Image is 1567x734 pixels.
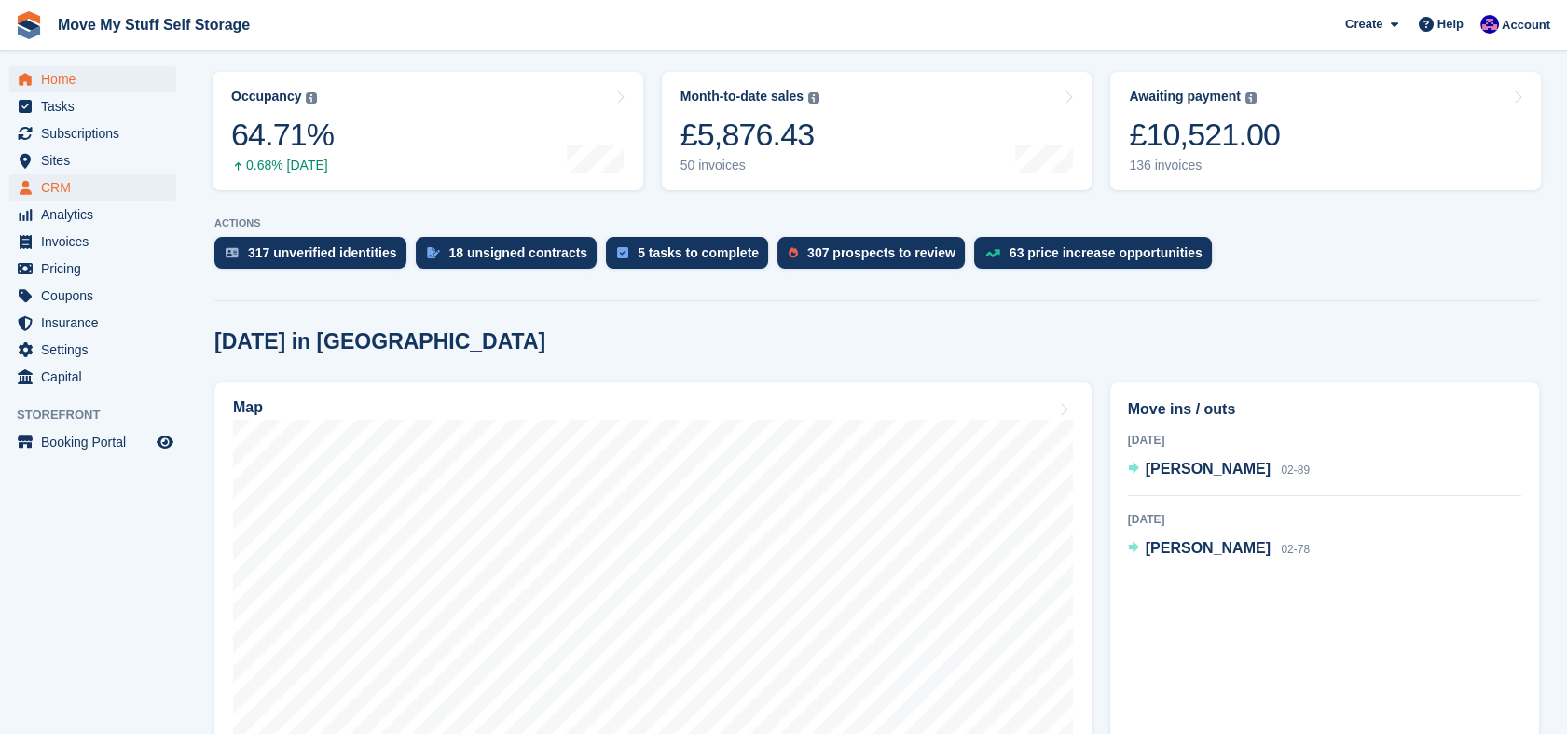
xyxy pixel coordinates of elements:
img: verify_identity-adf6edd0f0f0b5bbfe63781bf79b02c33cf7c696d77639b501bdc392416b5a36.svg [226,247,239,258]
span: [PERSON_NAME] [1146,461,1271,477]
div: 5 tasks to complete [638,245,759,260]
a: menu [9,229,176,255]
div: 0.68% [DATE] [231,158,334,173]
a: 18 unsigned contracts [416,237,607,278]
div: 18 unsigned contracts [449,245,588,260]
div: 136 invoices [1129,158,1280,173]
span: Home [41,66,153,92]
a: menu [9,283,176,309]
h2: Move ins / outs [1128,398,1521,421]
a: Preview store [154,431,176,453]
img: Jade Whetnall [1480,15,1499,34]
a: menu [9,66,176,92]
a: menu [9,337,176,363]
img: price_increase_opportunities-93ffe204e8149a01c8c9dc8f82e8f89637d9d84a8eef4429ea346261dce0b2c0.svg [985,249,1000,257]
a: menu [9,93,176,119]
a: Move My Stuff Self Storage [50,9,257,40]
a: menu [9,256,176,282]
a: [PERSON_NAME] 02-78 [1128,537,1310,561]
span: 02-89 [1281,464,1310,477]
span: Analytics [41,201,153,228]
span: Insurance [41,310,153,336]
span: Account [1502,16,1550,35]
span: Coupons [41,283,153,309]
img: stora-icon-8386f47178a22dfd0bd8f6a31ec36ba5ce8667c1dd55bd0f319d3a0aa187defe.svg [15,11,43,39]
a: 307 prospects to review [777,237,974,278]
div: [DATE] [1128,511,1521,528]
div: 317 unverified identities [248,245,397,260]
p: ACTIONS [214,217,1539,229]
span: Booking Portal [41,429,153,455]
div: 307 prospects to review [807,245,955,260]
div: 64.71% [231,116,334,154]
span: [PERSON_NAME] [1146,540,1271,556]
span: Help [1437,15,1464,34]
a: menu [9,174,176,201]
img: prospect-51fa495bee0391a8d652442698ab0144808aea92771e9ea1ae160a38d050c398.svg [789,247,798,258]
a: menu [9,310,176,336]
img: icon-info-grey-7440780725fd019a000dd9b08b2336e03edf1995a4989e88bcd33f0948082b44.svg [808,92,819,104]
a: menu [9,120,176,146]
h2: [DATE] in [GEOGRAPHIC_DATA] [214,329,545,354]
a: menu [9,201,176,228]
a: menu [9,364,176,390]
a: 317 unverified identities [214,237,416,278]
div: 50 invoices [680,158,819,173]
div: Occupancy [231,89,301,104]
div: £5,876.43 [680,116,819,154]
a: 5 tasks to complete [606,237,777,278]
img: icon-info-grey-7440780725fd019a000dd9b08b2336e03edf1995a4989e88bcd33f0948082b44.svg [1245,92,1257,104]
a: menu [9,429,176,455]
a: menu [9,147,176,173]
img: task-75834270c22a3079a89374b754ae025e5fb1db73e45f91037f5363f120a921f8.svg [617,247,628,258]
a: 63 price increase opportunities [974,237,1221,278]
span: Tasks [41,93,153,119]
div: [DATE] [1128,432,1521,449]
img: contract_signature_icon-13c848040528278c33f63329250d36e43548de30e8caae1d1a13099fd9432cc5.svg [427,247,440,258]
span: Sites [41,147,153,173]
img: icon-info-grey-7440780725fd019a000dd9b08b2336e03edf1995a4989e88bcd33f0948082b44.svg [306,92,317,104]
a: Occupancy 64.71% 0.68% [DATE] [213,72,643,190]
span: Capital [41,364,153,390]
span: Pricing [41,256,153,282]
div: £10,521.00 [1129,116,1280,154]
span: CRM [41,174,153,201]
div: 63 price increase opportunities [1010,245,1203,260]
a: [PERSON_NAME] 02-89 [1128,458,1310,482]
span: Invoices [41,229,153,255]
span: Create [1345,15,1382,34]
span: Storefront [17,406,186,424]
a: Awaiting payment £10,521.00 136 invoices [1110,72,1541,190]
h2: Map [233,399,263,416]
span: Settings [41,337,153,363]
span: Subscriptions [41,120,153,146]
a: Month-to-date sales £5,876.43 50 invoices [662,72,1093,190]
div: Month-to-date sales [680,89,804,104]
span: 02-78 [1281,543,1310,556]
div: Awaiting payment [1129,89,1241,104]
